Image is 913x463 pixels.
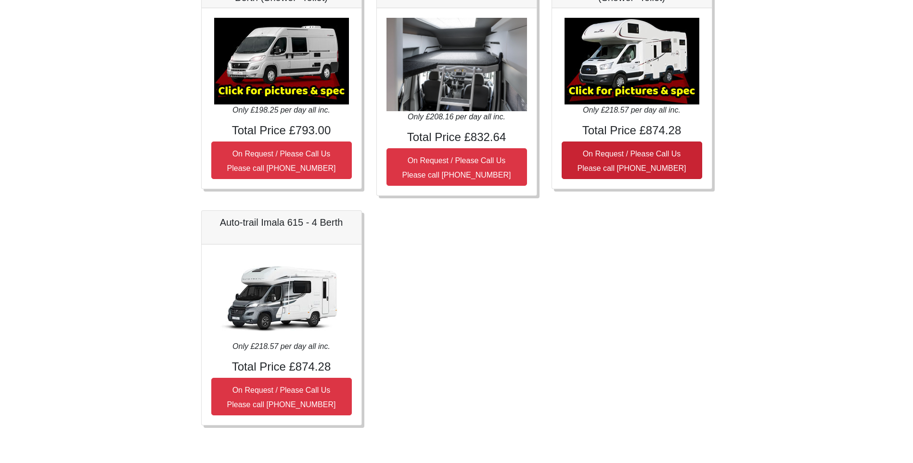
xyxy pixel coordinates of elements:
button: On Request / Please Call UsPlease call [PHONE_NUMBER] [386,148,527,186]
i: Only £208.16 per day all inc. [408,113,505,121]
h5: Auto-trail Imala 615 - 4 Berth [211,217,352,228]
small: On Request / Please Call Us Please call [PHONE_NUMBER] [402,156,511,179]
button: On Request / Please Call UsPlease call [PHONE_NUMBER] [211,378,352,415]
img: VW Grand California 4 Berth [386,18,527,112]
i: Only £218.57 per day all inc. [232,342,330,350]
h4: Total Price £874.28 [562,124,702,138]
button: On Request / Please Call UsPlease call [PHONE_NUMBER] [562,141,702,179]
small: On Request / Please Call Us Please call [PHONE_NUMBER] [578,150,686,172]
img: Ford Zefiro 675 - 6 Berth (Shower+Toilet) [565,18,699,104]
i: Only £218.57 per day all inc. [583,106,681,114]
small: On Request / Please Call Us Please call [PHONE_NUMBER] [227,386,336,409]
small: On Request / Please Call Us Please call [PHONE_NUMBER] [227,150,336,172]
h4: Total Price £874.28 [211,360,352,374]
button: On Request / Please Call UsPlease call [PHONE_NUMBER] [211,141,352,179]
i: Only £198.25 per day all inc. [232,106,330,114]
h4: Total Price £793.00 [211,124,352,138]
img: Auto-trail Imala 615 - 4 Berth [214,254,349,341]
h4: Total Price £832.64 [386,130,527,144]
img: Auto-Trail Expedition 67 - 4 Berth (Shower+Toilet) [214,18,349,104]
